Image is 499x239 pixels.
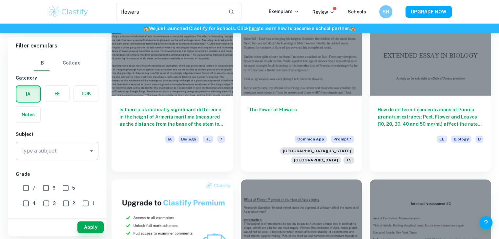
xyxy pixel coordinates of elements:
[165,136,175,143] span: IA
[382,8,389,15] h6: SH
[53,200,56,207] span: 3
[437,136,447,143] span: EE
[178,136,199,143] span: Biology
[45,86,69,101] button: EE
[112,5,233,172] a: Is there a statistically significant difference in the height of Armeria maritima (measured as th...
[143,26,149,31] span: 🏫
[32,184,35,192] span: 7
[16,86,40,102] button: IA
[72,184,75,192] span: 5
[249,26,259,31] a: here
[479,216,492,229] button: Help and Feedback
[34,55,80,71] div: Filter type choice
[343,156,354,164] span: + 5
[52,184,55,192] span: 6
[378,106,483,128] h6: How do different concentrations of Punica granatum extracts: Peel, Flower and Leaves (10, 20, 30,...
[350,26,356,31] span: 🏫
[312,9,335,16] p: Review
[119,106,225,128] h6: Is there a statistically significant difference in the height of Armeria maritima (measured as th...
[116,3,223,21] input: Search for any exemplars...
[1,25,498,32] h6: We just launched Clastify for Schools. Click to learn how to become a school partner.
[241,5,362,172] a: The Power of FlowersCommon AppPrompt7[GEOGRAPHIC_DATA][US_STATE][GEOGRAPHIC_DATA]+5
[269,8,299,15] p: Exemplars
[32,200,36,207] span: 4
[475,136,483,143] span: B
[73,200,75,207] span: 2
[16,107,40,122] button: Notes
[379,5,392,18] button: SH
[8,37,106,55] h6: Filter exemplars
[16,74,98,82] h6: Category
[249,106,354,128] h6: The Power of Flowers
[291,156,341,164] span: [GEOGRAPHIC_DATA]
[16,171,98,178] h6: Grade
[295,136,327,143] span: Common App
[34,55,50,71] button: IB
[77,221,104,233] button: Apply
[348,9,366,14] a: Schools
[405,6,452,18] button: UPGRADE NOW
[48,5,89,18] img: Clastify logo
[16,131,98,138] h6: Subject
[217,136,225,143] span: 7
[63,55,80,71] button: College
[87,146,96,156] button: Open
[331,136,354,143] span: Prompt 7
[370,5,491,172] a: How do different concentrations of Punica granatum extracts: Peel, Flower and Leaves (10, 20, 30,...
[203,136,213,143] span: HL
[280,147,354,155] span: [GEOGRAPHIC_DATA][US_STATE]
[92,200,94,207] span: 1
[74,86,98,101] button: TOK
[451,136,471,143] span: Biology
